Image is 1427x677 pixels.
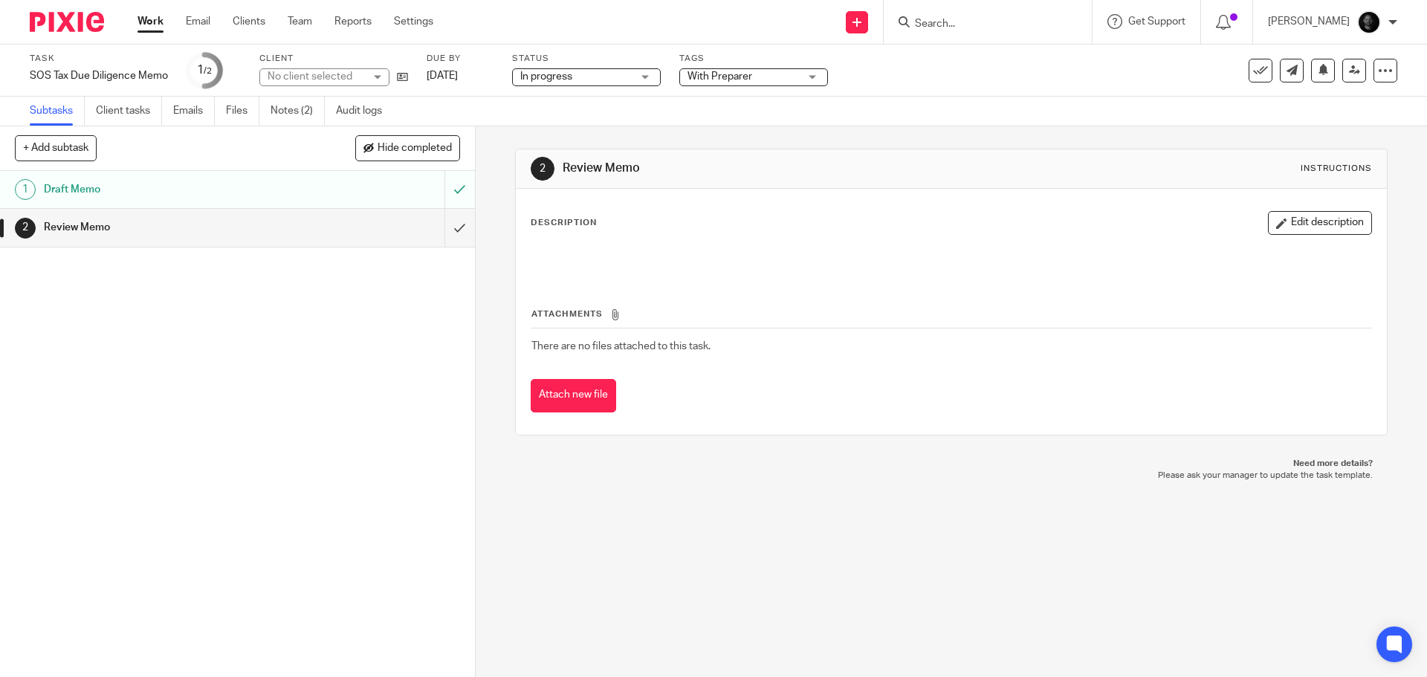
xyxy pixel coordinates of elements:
div: 1 [15,179,36,200]
small: /2 [204,67,212,75]
div: 1 [197,62,212,79]
label: Client [259,53,408,65]
a: Notes (2) [271,97,325,126]
input: Search [913,18,1047,31]
p: Please ask your manager to update the task template. [530,470,1372,482]
div: No client selected [268,69,364,84]
span: There are no files attached to this task. [531,341,711,352]
div: SOS Tax Due Diligence Memo [30,68,168,83]
a: Reports [334,14,372,29]
p: Description [531,217,597,229]
h1: Review Memo [44,216,301,239]
div: 2 [15,218,36,239]
label: Status [512,53,661,65]
h1: Draft Memo [44,178,301,201]
h1: Review Memo [563,161,983,176]
label: Tags [679,53,828,65]
a: Files [226,97,259,126]
button: + Add subtask [15,135,97,161]
a: Settings [394,14,433,29]
button: Attach new file [531,379,616,412]
label: Task [30,53,168,65]
div: Instructions [1301,163,1372,175]
a: Email [186,14,210,29]
a: Work [137,14,164,29]
img: Chris.jpg [1357,10,1381,34]
span: In progress [520,71,572,82]
a: Subtasks [30,97,85,126]
a: Client tasks [96,97,162,126]
button: Edit description [1268,211,1372,235]
a: Team [288,14,312,29]
span: [DATE] [427,71,458,81]
img: Pixie [30,12,104,32]
div: 2 [531,157,554,181]
span: Get Support [1128,16,1185,27]
label: Due by [427,53,494,65]
a: Clients [233,14,265,29]
button: Hide completed [355,135,460,161]
a: Audit logs [336,97,393,126]
span: Hide completed [378,143,452,155]
span: With Preparer [687,71,752,82]
span: Attachments [531,310,603,318]
a: Emails [173,97,215,126]
p: [PERSON_NAME] [1268,14,1350,29]
p: Need more details? [530,458,1372,470]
